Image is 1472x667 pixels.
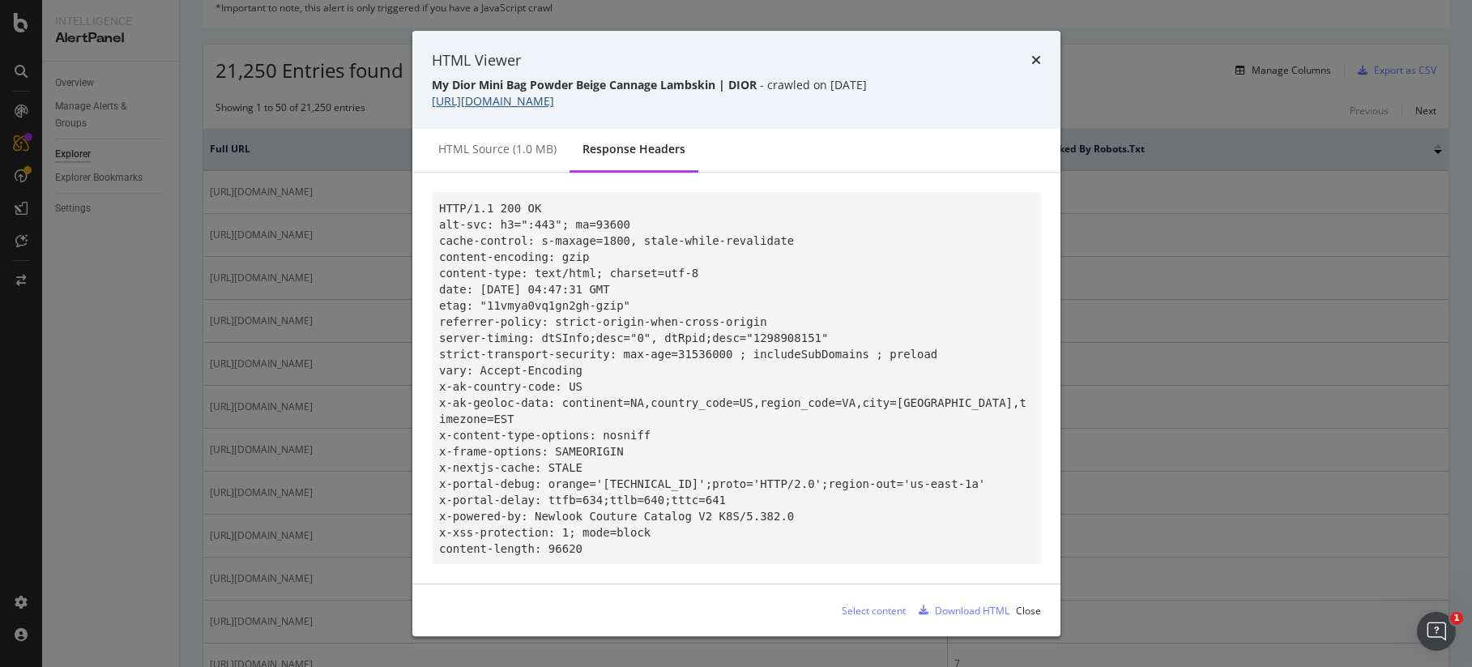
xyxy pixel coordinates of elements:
button: Close [1016,597,1041,623]
div: Select content [842,604,906,618]
div: HTML source (1.0 MB) [438,141,557,157]
div: - crawled on [DATE] [432,77,1041,93]
strong: My Dior Mini Bag Powder Beige Cannage Lambskin | DIOR [432,77,757,92]
code: HTTP/1.1 200 OK alt-svc: h3=":443"; ma=93600 cache-control: s-maxage=1800, stale-while-revalidate... [439,202,1026,555]
button: Download HTML [912,597,1009,623]
button: Select content [829,597,906,623]
div: Close [1016,604,1041,618]
span: 1 [1450,612,1463,625]
div: times [1031,50,1041,71]
iframe: Intercom live chat [1417,612,1456,651]
div: modal [412,31,1060,637]
div: Response Headers [582,141,685,157]
a: [URL][DOMAIN_NAME] [432,93,554,109]
div: HTML Viewer [432,50,521,71]
div: Download HTML [935,604,1009,618]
